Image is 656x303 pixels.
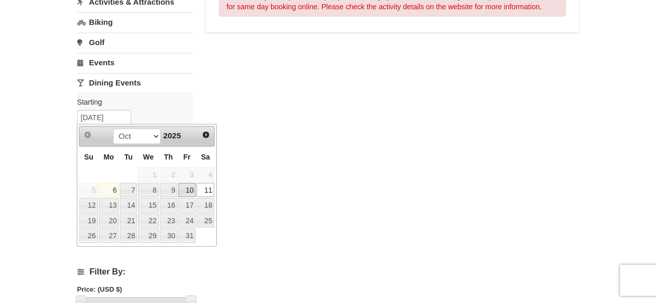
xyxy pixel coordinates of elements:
a: 29 [138,228,158,243]
span: Friday [183,153,190,161]
span: Saturday [201,153,210,161]
a: 28 [120,228,137,243]
span: 2 [160,167,177,182]
label: Starting [77,97,185,107]
span: Prev [83,131,92,139]
span: Monday [104,153,114,161]
a: 21 [120,213,137,228]
a: 16 [160,198,177,212]
a: 8 [138,183,158,197]
strong: Price: (USD $) [77,285,122,293]
a: 26 [79,228,97,243]
a: 23 [160,213,177,228]
a: Biking [77,12,193,32]
a: 14 [120,198,137,212]
a: 27 [99,228,119,243]
span: 1 [138,167,158,182]
a: 6 [99,183,119,197]
a: Next [199,127,213,142]
a: 19 [79,213,97,228]
a: Dining Events [77,73,193,92]
span: 4 [197,167,214,182]
a: 22 [138,213,158,228]
a: 15 [138,198,158,212]
a: Prev [80,127,95,142]
a: 10 [178,183,196,197]
a: Events [77,53,193,72]
a: 30 [160,228,177,243]
span: Wednesday [143,153,154,161]
a: 13 [99,198,119,212]
a: 24 [178,213,196,228]
a: 18 [197,198,214,212]
h4: Filter By: [77,267,193,277]
a: 9 [160,183,177,197]
a: 31 [178,228,196,243]
span: Next [202,131,210,139]
a: 20 [99,213,119,228]
a: 11 [197,183,214,197]
span: 2025 [163,131,181,140]
a: 25 [197,213,214,228]
span: Sunday [84,153,93,161]
a: 12 [79,198,97,212]
span: 5 [79,183,97,197]
span: Thursday [164,153,173,161]
span: 3 [178,167,196,182]
span: Tuesday [124,153,133,161]
a: 17 [178,198,196,212]
a: 7 [120,183,137,197]
a: Golf [77,33,193,52]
